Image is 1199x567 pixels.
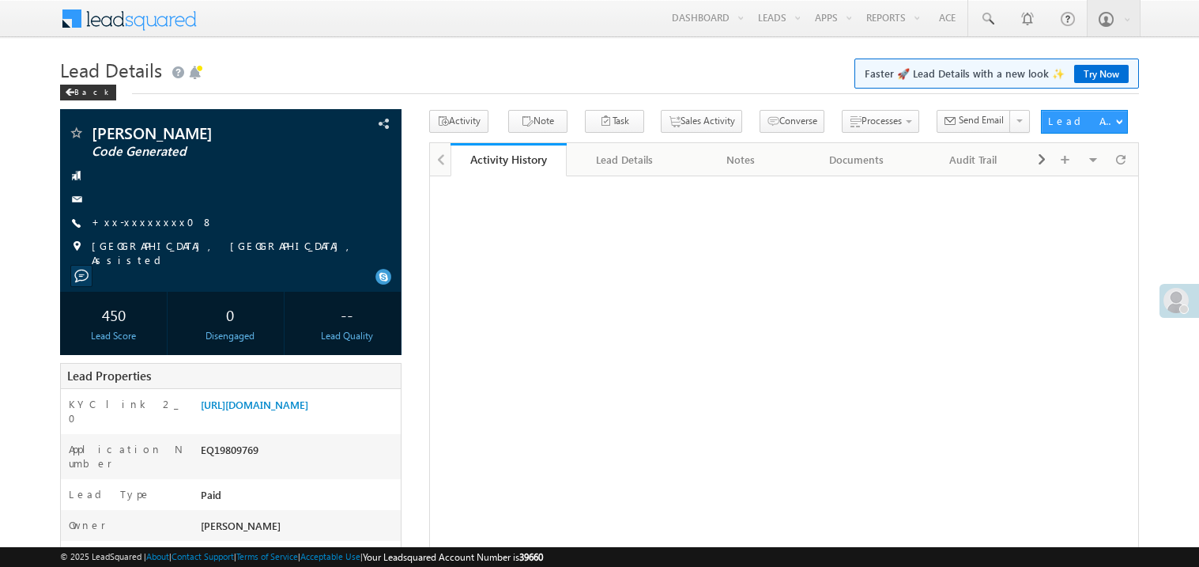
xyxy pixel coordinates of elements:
div: Lead Score [64,329,164,343]
label: Application Number [69,442,184,471]
div: Back [60,85,116,100]
button: Task [585,110,644,133]
span: Processes [862,115,902,127]
button: Activity [429,110,488,133]
div: Documents [812,150,901,169]
span: [GEOGRAPHIC_DATA], [GEOGRAPHIC_DATA], Assisted [92,239,368,267]
button: Lead Actions [1041,110,1128,134]
a: Try Now [1074,65,1129,83]
span: Send Email [959,113,1004,127]
button: Note [508,110,567,133]
a: Back [60,84,124,97]
label: KYC link 2_0 [69,397,184,425]
span: Lead Properties [67,368,151,384]
div: Activity History [462,152,555,167]
a: Notes [683,143,799,176]
div: Paid [197,487,401,509]
button: Processes [842,110,919,133]
div: 450 [64,300,164,329]
span: Faster 🚀 Lead Details with a new look ✨ [865,66,1129,81]
a: Contact Support [172,551,234,561]
div: Lead Quality [297,329,397,343]
span: Your Leadsquared Account Number is [363,551,543,563]
a: About [146,551,169,561]
button: Send Email [937,110,1011,133]
div: EQ19809769 [197,442,401,464]
a: Acceptable Use [300,551,360,561]
button: Converse [760,110,824,133]
span: [PERSON_NAME] [92,125,304,141]
div: Disengaged [180,329,280,343]
a: Audit Trail [915,143,1031,176]
div: 0 [180,300,280,329]
label: Owner [69,518,106,532]
div: Audit Trail [928,150,1017,169]
a: Documents [799,143,915,176]
div: Notes [696,150,785,169]
span: Lead Details [60,57,162,82]
a: Terms of Service [236,551,298,561]
button: Sales Activity [661,110,742,133]
div: Lead Details [579,150,669,169]
a: Activity History [451,143,567,176]
span: Code Generated [92,144,304,160]
span: [PERSON_NAME] [201,519,281,532]
a: +xx-xxxxxxxx08 [92,215,213,229]
span: 39660 [519,551,543,563]
label: Lead Type [69,487,151,501]
div: Lead Actions [1048,114,1115,128]
div: -- [297,300,397,329]
a: [URL][DOMAIN_NAME] [201,398,308,411]
a: Lead Details [567,143,683,176]
span: © 2025 LeadSquared | | | | | [60,550,543,565]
